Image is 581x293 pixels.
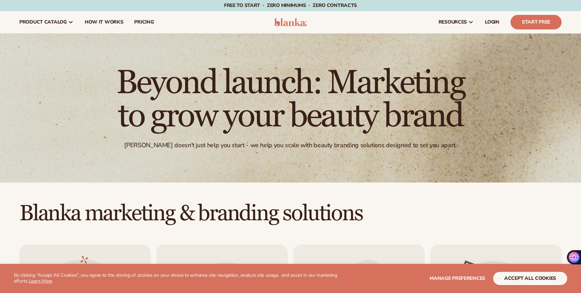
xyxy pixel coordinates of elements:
a: product catalog [14,11,79,33]
a: Learn More [29,278,52,284]
span: product catalog [19,19,67,25]
a: pricing [129,11,159,33]
img: logo [274,18,307,26]
button: accept all cookies [493,272,567,285]
a: How It Works [79,11,129,33]
span: LOGIN [485,19,499,25]
h1: Beyond launch: Marketing to grow your beauty brand [100,66,481,133]
p: By clicking "Accept All Cookies", you agree to the storing of cookies on your device to enhance s... [14,273,339,284]
a: LOGIN [479,11,505,33]
span: pricing [134,19,154,25]
span: Manage preferences [430,275,485,282]
div: [PERSON_NAME] doesn't just help you start - we help you scale with beauty branding solutions desi... [124,141,456,149]
a: resources [433,11,479,33]
span: How It Works [85,19,123,25]
button: Manage preferences [430,272,485,285]
a: Start Free [510,15,562,29]
span: resources [439,19,467,25]
span: Free to start · ZERO minimums · ZERO contracts [224,2,357,9]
